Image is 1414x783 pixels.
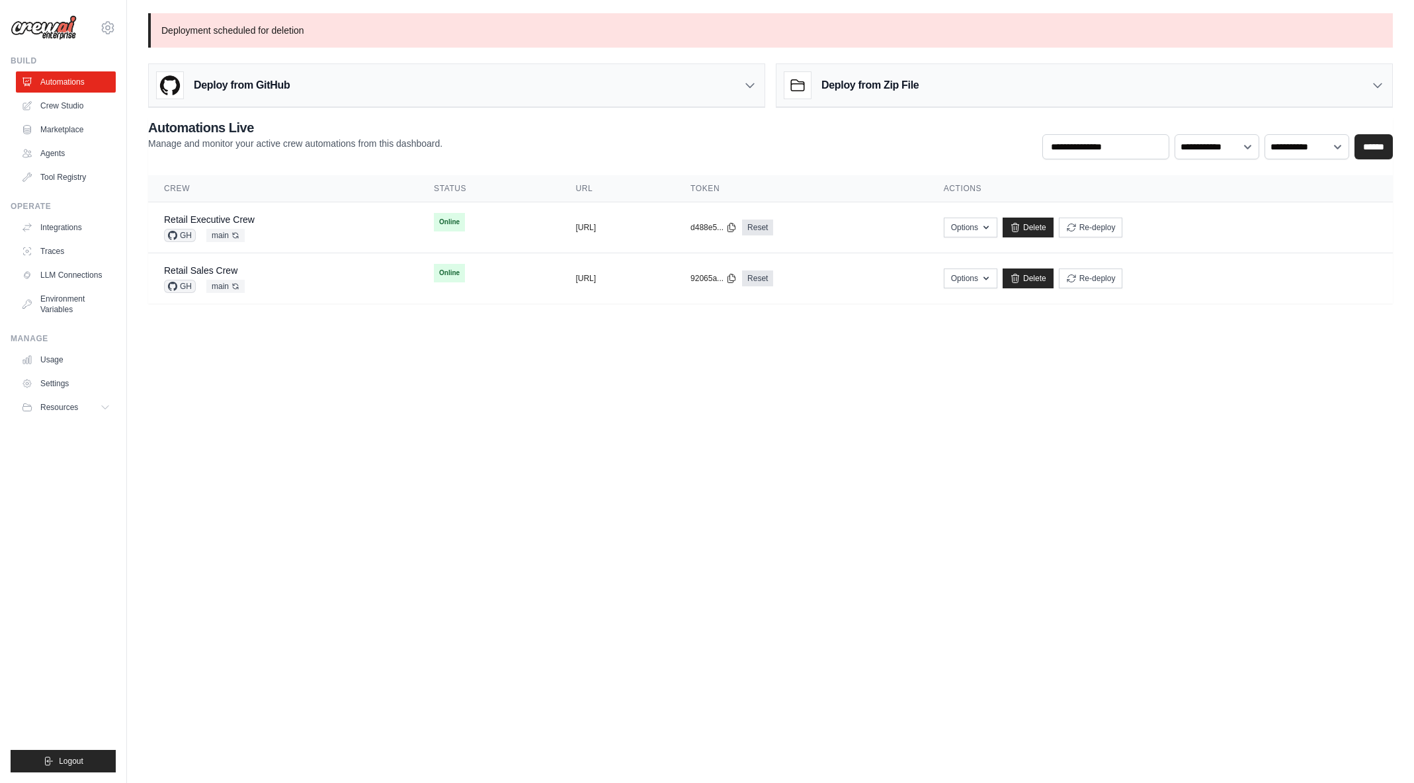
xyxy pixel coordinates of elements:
th: Actions [928,175,1393,202]
a: Retail Sales Crew [164,265,237,276]
a: LLM Connections [16,265,116,286]
button: d488e5... [690,222,737,233]
p: Manage and monitor your active crew automations from this dashboard. [148,137,442,150]
a: Delete [1003,268,1054,288]
th: URL [560,175,675,202]
h2: Automations Live [148,118,442,137]
button: Re-deploy [1059,268,1123,288]
img: Logo [11,15,77,40]
a: Crew Studio [16,95,116,116]
button: Options [944,218,997,237]
a: Settings [16,373,116,394]
button: Options [944,268,997,288]
div: Build [11,56,116,66]
button: 92065a... [690,273,737,284]
a: Marketplace [16,119,116,140]
button: Logout [11,750,116,772]
div: Manage [11,333,116,344]
span: Resources [40,402,78,413]
th: Token [675,175,928,202]
a: Delete [1003,218,1054,237]
a: Retail Executive Crew [164,214,255,225]
button: Resources [16,397,116,418]
a: Usage [16,349,116,370]
p: Deployment scheduled for deletion [148,13,1393,48]
a: Reset [742,220,773,235]
button: Re-deploy [1059,218,1123,237]
th: Crew [148,175,418,202]
h3: Deploy from Zip File [821,77,919,93]
span: Logout [59,756,83,766]
div: Operate [11,201,116,212]
span: GH [164,229,196,242]
a: Integrations [16,217,116,238]
a: Traces [16,241,116,262]
a: Automations [16,71,116,93]
a: Environment Variables [16,288,116,320]
a: Tool Registry [16,167,116,188]
span: Online [434,264,465,282]
span: GH [164,280,196,293]
a: Reset [742,270,773,286]
h3: Deploy from GitHub [194,77,290,93]
span: main [206,280,245,293]
img: GitHub Logo [157,72,183,99]
span: Online [434,213,465,231]
a: Agents [16,143,116,164]
span: main [206,229,245,242]
th: Status [418,175,560,202]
